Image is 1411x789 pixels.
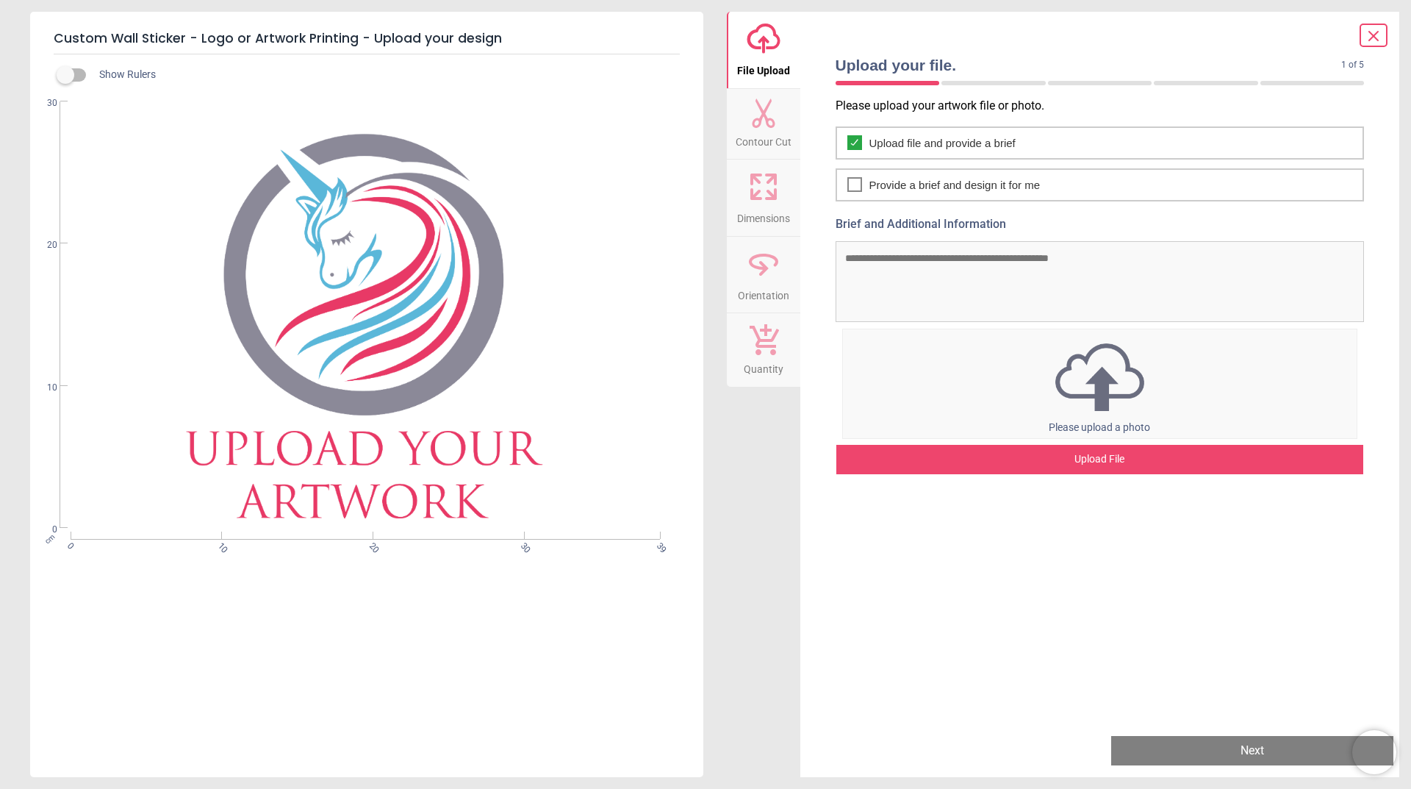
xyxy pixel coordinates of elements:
button: Dimensions [727,160,800,236]
span: 20 [366,540,376,550]
span: Please upload a photo [1049,421,1150,433]
div: Show Rulers [65,66,703,84]
label: Brief and Additional Information [836,216,1365,232]
button: Orientation [727,237,800,313]
button: Quantity [727,313,800,387]
span: Upload your file. [836,54,1342,76]
span: 30 [517,540,527,550]
span: Quantity [744,355,783,377]
span: 0 [29,524,57,536]
span: 30 [29,97,57,110]
span: File Upload [737,57,790,79]
span: Upload file and provide a brief [869,135,1016,151]
span: 1 of 5 [1341,59,1364,71]
div: Upload File [836,445,1364,474]
p: Please upload your artwork file or photo. [836,98,1376,114]
span: Contour Cut [736,128,791,150]
span: 0 [64,540,73,550]
span: cm [43,532,56,546]
h5: Custom Wall Sticker - Logo or Artwork Printing - Upload your design [54,24,680,54]
button: File Upload [727,12,800,88]
iframe: Brevo live chat [1352,730,1396,774]
span: Provide a brief and design it for me [869,177,1041,193]
span: 10 [29,382,57,394]
span: 39 [653,540,663,550]
img: upload icon [843,339,1357,415]
span: 20 [29,239,57,251]
button: Next [1111,736,1393,765]
span: Dimensions [737,204,790,226]
button: Contour Cut [727,89,800,160]
span: 10 [215,540,225,550]
span: Orientation [738,282,789,304]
